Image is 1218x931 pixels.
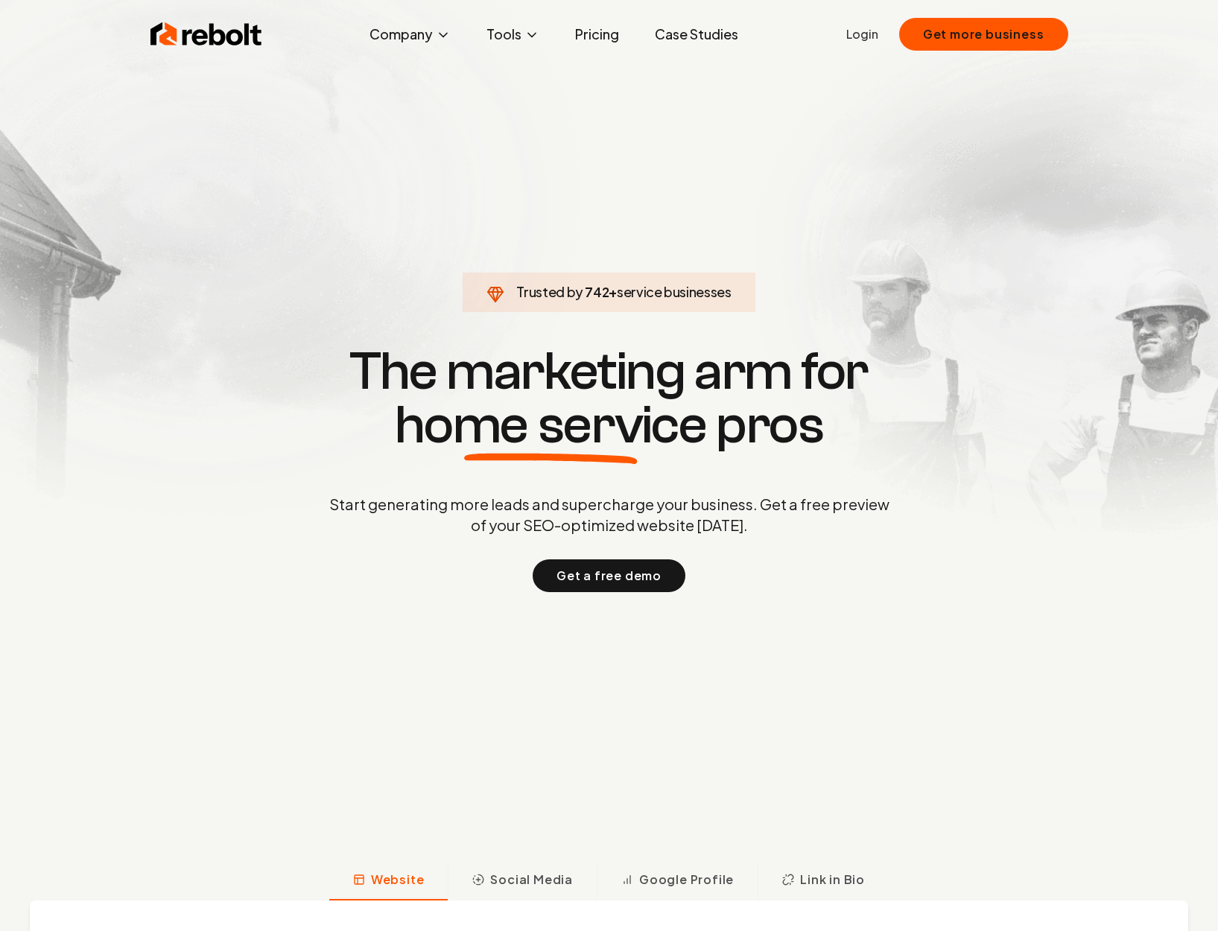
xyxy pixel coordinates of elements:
span: 742 [585,282,609,302]
span: Social Media [490,871,573,889]
span: + [609,283,617,300]
a: Login [846,25,878,43]
span: Link in Bio [800,871,865,889]
button: Get a free demo [533,559,685,592]
span: Trusted by [516,283,583,300]
button: Google Profile [597,862,758,900]
a: Case Studies [643,19,750,49]
button: Get more business [899,18,1068,51]
p: Start generating more leads and supercharge your business. Get a free preview of your SEO-optimiz... [326,494,892,536]
button: Website [329,862,448,900]
button: Link in Bio [758,862,889,900]
button: Social Media [448,862,597,900]
h1: The marketing arm for pros [252,345,967,452]
span: home service [395,398,707,452]
span: service businesses [617,283,732,300]
img: Rebolt Logo [150,19,262,49]
button: Tools [475,19,551,49]
button: Company [358,19,463,49]
a: Pricing [563,19,631,49]
span: Website [371,871,425,889]
span: Google Profile [639,871,734,889]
